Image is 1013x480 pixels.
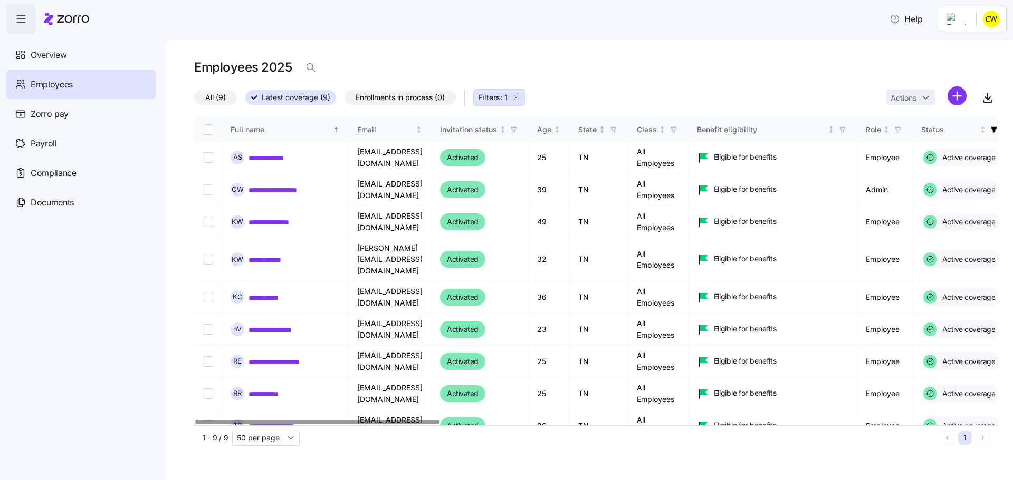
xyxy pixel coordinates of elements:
[886,90,935,105] button: Actions
[194,59,292,75] h1: Employees 2025
[529,410,570,442] td: 26
[697,124,826,135] div: Benefit eligibility
[921,124,978,135] div: Status
[628,142,689,174] td: All Employees
[6,188,156,217] a: Documents
[356,91,445,104] span: Enrollments in process (0)
[203,292,213,302] input: Select record 5
[628,346,689,378] td: All Employees
[598,126,606,133] div: Not sorted
[881,8,931,30] button: Help
[31,137,57,150] span: Payroll
[203,124,213,135] input: Select all records
[203,356,213,367] input: Select record 7
[570,238,628,281] td: TN
[628,314,689,346] td: All Employees
[529,314,570,346] td: 23
[570,314,628,346] td: TN
[232,256,243,263] span: K W
[233,358,242,365] span: R E
[939,324,996,335] span: Active coverage
[447,355,479,368] span: Activated
[332,126,340,133] div: Sorted ascending
[570,346,628,378] td: TN
[939,356,996,367] span: Active coverage
[6,70,156,99] a: Employees
[203,184,213,195] input: Select record 2
[222,117,349,142] th: Full nameSorted ascending
[890,13,923,25] span: Help
[233,293,243,300] span: K C
[857,378,913,410] td: Employee
[827,126,835,133] div: Not sorted
[6,158,156,188] a: Compliance
[349,314,432,346] td: [EMAIL_ADDRESS][DOMAIN_NAME]
[357,124,414,135] div: Email
[537,124,551,135] div: Age
[31,107,69,121] span: Zorro pay
[447,291,479,303] span: Activated
[415,126,423,133] div: Not sorted
[578,124,597,135] div: State
[203,217,213,227] input: Select record 3
[979,126,987,133] div: Not sorted
[628,117,689,142] th: ClassNot sorted
[203,388,213,399] input: Select record 8
[499,126,506,133] div: Not sorted
[349,142,432,174] td: [EMAIL_ADDRESS][DOMAIN_NAME]
[478,92,508,103] span: Filters: 1
[529,206,570,238] td: 49
[349,281,432,314] td: [EMAIL_ADDRESS][DOMAIN_NAME]
[31,196,74,209] span: Documents
[628,281,689,314] td: All Employees
[232,186,244,193] span: C W
[205,91,226,104] span: All (9)
[857,174,913,206] td: Admin
[31,78,73,91] span: Employees
[447,323,479,336] span: Activated
[939,292,996,302] span: Active coverage
[857,410,913,442] td: Employee
[529,281,570,314] td: 36
[570,117,628,142] th: StateNot sorted
[857,238,913,281] td: Employee
[857,142,913,174] td: Employee
[857,314,913,346] td: Employee
[689,117,857,142] th: Benefit eligibilityNot sorted
[714,388,777,398] span: Eligible for benefits
[714,356,777,366] span: Eligible for benefits
[714,152,777,162] span: Eligible for benefits
[440,124,497,135] div: Invitation status
[939,152,996,163] span: Active coverage
[529,174,570,206] td: 39
[913,117,1009,142] th: StatusNot sorted
[857,346,913,378] td: Employee
[31,166,77,180] span: Compliance
[447,183,479,196] span: Activated
[947,13,968,25] img: Employer logo
[891,94,916,102] span: Actions
[628,206,689,238] td: All Employees
[570,378,628,410] td: TN
[948,86,967,105] svg: add icon
[349,378,432,410] td: [EMAIL_ADDRESS][DOMAIN_NAME]
[233,390,242,397] span: R R
[447,151,479,164] span: Activated
[857,117,913,142] th: RoleNot sorted
[714,216,777,227] span: Eligible for benefits
[939,388,996,399] span: Active coverage
[570,142,628,174] td: TN
[529,142,570,174] td: 25
[349,410,432,442] td: [EMAIL_ADDRESS][DOMAIN_NAME]
[857,281,913,314] td: Employee
[231,124,331,135] div: Full name
[570,206,628,238] td: TN
[6,40,156,70] a: Overview
[203,433,228,443] span: 1 - 9 / 9
[232,218,243,225] span: K W
[349,238,432,281] td: [PERSON_NAME][EMAIL_ADDRESS][DOMAIN_NAME]
[857,206,913,238] td: Employee
[447,215,479,228] span: Activated
[570,174,628,206] td: TN
[714,184,777,194] span: Eligible for benefits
